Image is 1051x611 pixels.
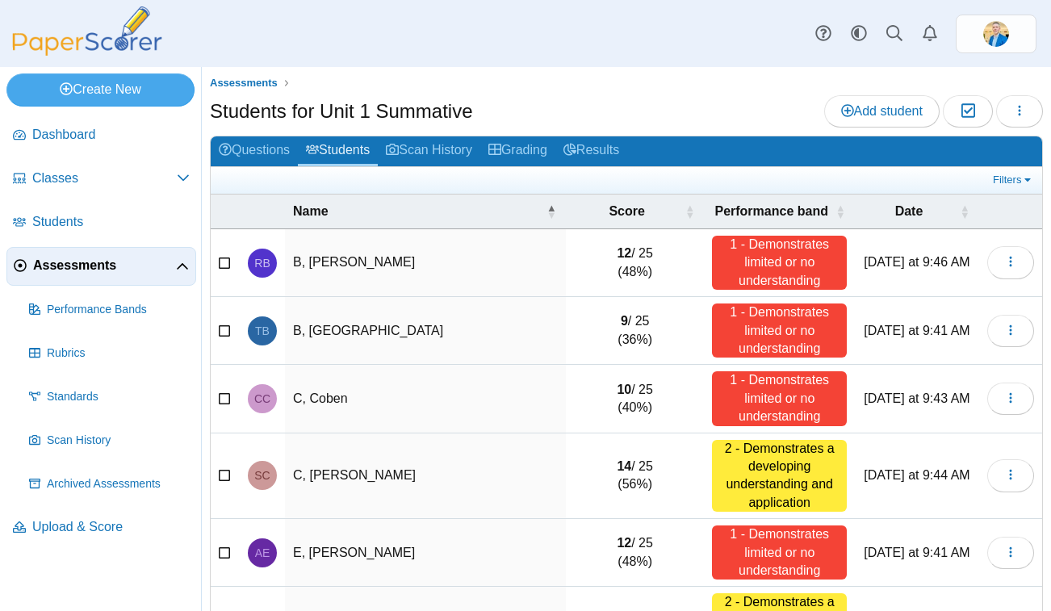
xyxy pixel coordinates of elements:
[285,433,566,520] td: C, [PERSON_NAME]
[47,345,190,362] span: Rubrics
[617,459,631,473] b: 14
[210,77,278,89] span: Assessments
[23,291,196,329] a: Performance Bands
[983,21,1009,47] span: Travis McFarland
[32,126,190,144] span: Dashboard
[835,195,845,228] span: Performance band : Activate to sort
[23,334,196,373] a: Rubrics
[895,204,923,218] span: Date
[23,465,196,504] a: Archived Assessments
[864,255,969,269] time: Sep 11, 2025 at 9:46 AM
[864,324,969,337] time: Sep 11, 2025 at 9:41 AM
[254,470,270,481] span: Shanley C
[211,136,298,166] a: Questions
[912,16,948,52] a: Alerts
[824,95,940,128] a: Add student
[480,136,555,166] a: Grading
[712,525,847,580] div: 1 - Demonstrates limited or no understanding
[298,136,378,166] a: Students
[956,15,1036,53] a: ps.jrF02AmRZeRNgPWo
[6,73,195,106] a: Create New
[255,547,270,559] span: Adelle E
[864,546,969,559] time: Sep 11, 2025 at 9:41 AM
[6,247,196,286] a: Assessments
[47,476,190,492] span: Archived Assessments
[617,383,631,396] b: 10
[609,204,644,218] span: Score
[712,236,847,290] div: 1 - Demonstrates limited or no understanding
[621,314,628,328] b: 9
[685,195,694,228] span: Score : Activate to sort
[32,169,177,187] span: Classes
[6,116,196,155] a: Dashboard
[983,21,1009,47] img: ps.jrF02AmRZeRNgPWo
[206,73,282,94] a: Assessments
[555,136,627,166] a: Results
[32,213,190,231] span: Students
[47,389,190,405] span: Standards
[6,6,168,56] img: PaperScorer
[6,44,168,58] a: PaperScorer
[566,229,704,297] td: / 25 (48%)
[712,371,847,425] div: 1 - Demonstrates limited or no understanding
[32,518,190,536] span: Upload & Score
[285,297,566,365] td: B, [GEOGRAPHIC_DATA]
[293,204,329,218] span: Name
[285,365,566,433] td: C, Coben
[47,302,190,318] span: Performance Bands
[23,421,196,460] a: Scan History
[566,519,704,587] td: / 25 (48%)
[255,325,270,337] span: Trenton B
[285,229,566,297] td: B, [PERSON_NAME]
[285,519,566,587] td: E, [PERSON_NAME]
[546,195,556,228] span: Name : Activate to invert sorting
[254,393,270,404] span: Coben C
[714,204,827,218] span: Performance band
[6,160,196,199] a: Classes
[47,433,190,449] span: Scan History
[210,98,472,125] h1: Students for Unit 1 Summative
[566,297,704,365] td: / 25 (36%)
[841,104,923,118] span: Add student
[254,257,270,269] span: Rodrigo B
[378,136,480,166] a: Scan History
[617,536,631,550] b: 12
[712,303,847,358] div: 1 - Demonstrates limited or no understanding
[712,440,847,513] div: 2 - Demonstrates a developing understanding and application
[6,508,196,547] a: Upload & Score
[566,365,704,433] td: / 25 (40%)
[864,468,969,482] time: Sep 11, 2025 at 9:44 AM
[23,378,196,416] a: Standards
[6,203,196,242] a: Students
[33,257,176,274] span: Assessments
[566,433,704,520] td: / 25 (56%)
[617,246,631,260] b: 12
[864,391,969,405] time: Sep 11, 2025 at 9:43 AM
[960,195,969,228] span: Date : Activate to sort
[989,172,1038,188] a: Filters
